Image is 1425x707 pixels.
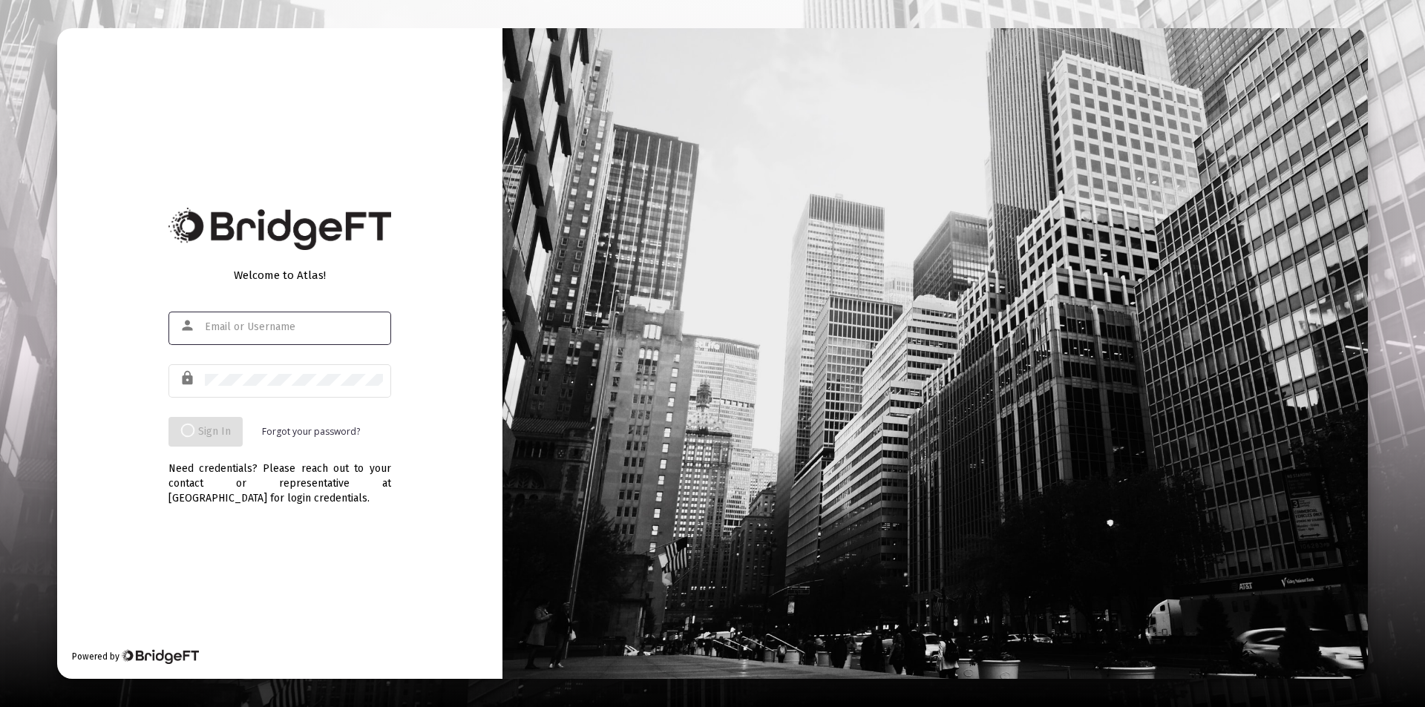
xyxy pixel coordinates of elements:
[180,317,197,335] mat-icon: person
[121,649,199,664] img: Bridge Financial Technology Logo
[205,321,383,333] input: Email or Username
[168,268,391,283] div: Welcome to Atlas!
[180,425,231,438] span: Sign In
[168,417,243,447] button: Sign In
[262,424,360,439] a: Forgot your password?
[72,649,199,664] div: Powered by
[180,369,197,387] mat-icon: lock
[168,208,391,250] img: Bridge Financial Technology Logo
[168,447,391,506] div: Need credentials? Please reach out to your contact or representative at [GEOGRAPHIC_DATA] for log...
